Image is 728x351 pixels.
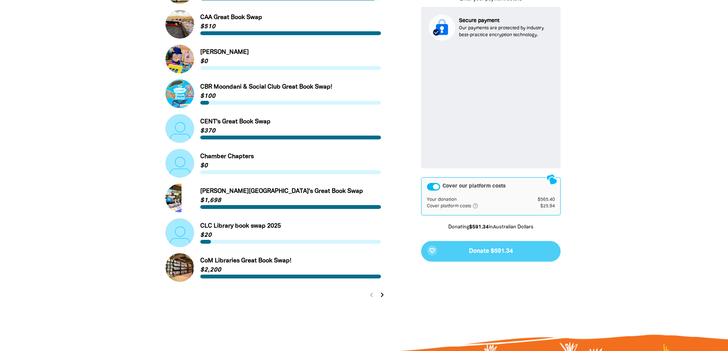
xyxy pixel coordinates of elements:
p: Donating in Australian Dollars [421,224,561,231]
b: $591.34 [469,225,489,230]
td: $565.40 [524,197,555,203]
td: Your donation [427,197,523,203]
i: chevron_right [378,290,387,299]
td: Cover platform costs [427,202,523,209]
button: Next page [377,290,388,300]
button: Cover our platform costs [427,183,440,190]
iframe: Secure payment input frame [427,47,555,162]
i: help_outlined [472,202,485,209]
p: Secure payment [459,17,553,25]
p: Our payments are protected by industry best-practice encryption technology. [459,25,553,39]
td: $25.94 [524,202,555,209]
